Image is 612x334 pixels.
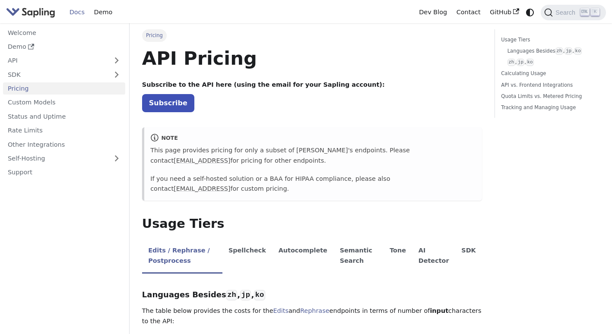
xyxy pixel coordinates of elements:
[501,104,596,112] a: Tracking and Managing Usage
[142,29,482,41] nav: Breadcrumbs
[272,239,333,274] li: Autocomplete
[150,133,476,144] div: note
[3,152,125,165] a: Self-Hosting
[174,185,230,192] a: [EMAIL_ADDRESS]
[564,47,572,55] code: jp
[485,6,523,19] a: GitHub
[541,5,606,20] button: Search (Ctrl+K)
[501,92,596,101] a: Quota Limits vs. Metered Pricing
[6,6,58,19] a: Sapling.ai
[591,8,599,16] kbd: K
[300,307,330,314] a: Rephrase
[150,174,476,195] p: If you need a self-hosted solution or a BAA for HIPAA compliance, please also contact for custom ...
[150,145,476,166] p: This page provides pricing for only a subset of [PERSON_NAME]'s endpoints. Please contact for pri...
[142,306,482,327] p: The table below provides the costs for the and endpoints in terms of number of characters to the ...
[108,54,125,67] button: Expand sidebar category 'API'
[3,54,108,67] a: API
[142,81,385,88] strong: Subscribe to the API here (using the email for your Sapling account):
[333,239,384,274] li: Semantic Search
[553,9,580,16] span: Search
[517,59,524,66] code: jp
[142,47,482,70] h1: API Pricing
[240,290,251,300] code: jp
[174,157,230,164] a: [EMAIL_ADDRESS]
[524,6,536,19] button: Switch between dark and light mode (currently system mode)
[501,36,596,44] a: Usage Tiers
[507,58,593,66] a: zh,jp,ko
[574,47,582,55] code: ko
[501,81,596,89] a: API vs. Frontend Integrations
[526,59,534,66] code: ko
[501,69,596,78] a: Calculating Usage
[3,166,125,179] a: Support
[3,26,125,39] a: Welcome
[452,6,485,19] a: Contact
[507,47,593,55] a: Languages Besideszh,jp,ko
[6,6,55,19] img: Sapling.ai
[142,290,482,300] h3: Languages Besides , ,
[3,82,125,95] a: Pricing
[3,124,125,137] a: Rate Limits
[3,110,125,123] a: Status and Uptime
[226,290,237,300] code: zh
[222,239,273,274] li: Spellcheck
[455,239,482,274] li: SDK
[142,94,194,112] a: Subscribe
[89,6,117,19] a: Demo
[108,68,125,81] button: Expand sidebar category 'SDK'
[412,239,455,274] li: AI Detector
[430,307,448,314] strong: input
[254,290,265,300] code: ko
[3,68,108,81] a: SDK
[65,6,89,19] a: Docs
[3,138,125,151] a: Other Integrations
[273,307,289,314] a: Edits
[555,47,563,55] code: zh
[142,239,222,274] li: Edits / Rephrase / Postprocess
[3,96,125,109] a: Custom Models
[142,29,167,41] span: Pricing
[3,41,125,53] a: Demo
[414,6,451,19] a: Dev Blog
[507,59,515,66] code: zh
[384,239,412,274] li: Tone
[142,216,482,232] h2: Usage Tiers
